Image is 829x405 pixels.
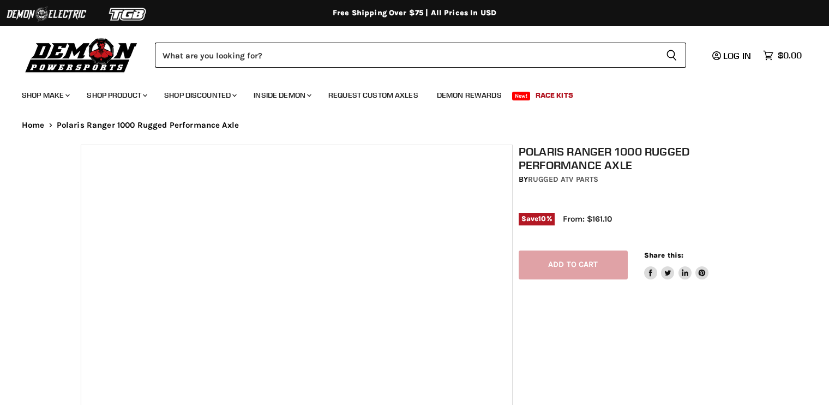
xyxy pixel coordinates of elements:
[14,80,799,106] ul: Main menu
[519,145,754,172] h1: Polaris Ranger 1000 Rugged Performance Axle
[22,121,45,130] a: Home
[528,175,598,184] a: Rugged ATV Parts
[538,215,546,223] span: 10
[155,43,686,68] form: Product
[758,47,807,63] a: $0.00
[87,4,169,25] img: TGB Logo 2
[245,84,318,106] a: Inside Demon
[156,84,243,106] a: Shop Discounted
[723,50,751,61] span: Log in
[22,35,141,74] img: Demon Powersports
[5,4,87,25] img: Demon Electric Logo 2
[644,251,709,279] aside: Share this:
[527,84,581,106] a: Race Kits
[155,43,657,68] input: Search
[563,214,612,224] span: From: $161.10
[644,251,683,259] span: Share this:
[14,84,76,106] a: Shop Make
[512,92,531,100] span: New!
[519,174,754,186] div: by
[429,84,510,106] a: Demon Rewards
[519,213,555,225] span: Save %
[657,43,686,68] button: Search
[707,51,758,61] a: Log in
[79,84,154,106] a: Shop Product
[778,50,802,61] span: $0.00
[57,121,239,130] span: Polaris Ranger 1000 Rugged Performance Axle
[320,84,426,106] a: Request Custom Axles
